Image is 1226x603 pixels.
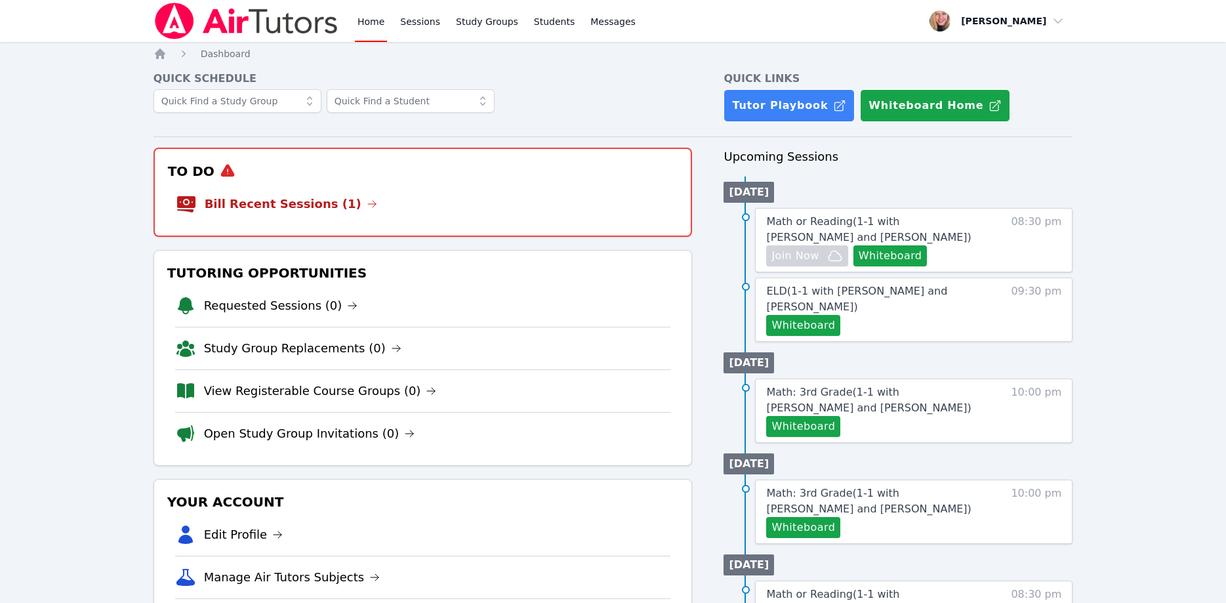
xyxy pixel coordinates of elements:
input: Quick Find a Study Group [153,89,321,113]
h3: To Do [165,159,681,183]
a: ELD(1-1 with [PERSON_NAME] and [PERSON_NAME]) [766,283,987,315]
button: Whiteboard Home [860,89,1010,122]
h4: Quick Links [724,71,1073,87]
a: Edit Profile [204,526,283,544]
span: Math: 3rd Grade ( 1-1 with [PERSON_NAME] and [PERSON_NAME] ) [766,487,971,515]
li: [DATE] [724,352,774,373]
span: 09:30 pm [1011,283,1061,336]
a: View Registerable Course Groups (0) [204,382,437,400]
span: Join Now [771,248,819,264]
button: Whiteboard [853,245,928,266]
a: Math: 3rd Grade(1-1 with [PERSON_NAME] and [PERSON_NAME]) [766,486,987,517]
span: Math or Reading ( 1-1 with [PERSON_NAME] and [PERSON_NAME] ) [766,215,971,243]
li: [DATE] [724,453,774,474]
h3: Upcoming Sessions [724,148,1073,166]
a: Study Group Replacements (0) [204,339,401,358]
button: Join Now [766,245,848,266]
a: Math or Reading(1-1 with [PERSON_NAME] and [PERSON_NAME]) [766,214,987,245]
span: 10:00 pm [1011,385,1061,437]
span: Dashboard [201,49,251,59]
li: [DATE] [724,554,774,575]
h4: Quick Schedule [153,71,693,87]
span: ELD ( 1-1 with [PERSON_NAME] and [PERSON_NAME] ) [766,285,947,313]
nav: Breadcrumb [153,47,1073,60]
a: Bill Recent Sessions (1) [205,195,377,213]
a: Dashboard [201,47,251,60]
a: Tutor Playbook [724,89,855,122]
img: Air Tutors [153,3,339,39]
a: Manage Air Tutors Subjects [204,568,380,587]
span: 08:30 pm [1011,214,1061,266]
span: 10:00 pm [1011,486,1061,538]
a: Math: 3rd Grade(1-1 with [PERSON_NAME] and [PERSON_NAME]) [766,385,987,416]
h3: Tutoring Opportunities [165,261,682,285]
button: Whiteboard [766,416,840,437]
button: Whiteboard [766,517,840,538]
button: Whiteboard [766,315,840,336]
h3: Your Account [165,490,682,514]
a: Open Study Group Invitations (0) [204,425,415,443]
a: Requested Sessions (0) [204,297,358,315]
li: [DATE] [724,182,774,203]
input: Quick Find a Student [327,89,495,113]
span: Math: 3rd Grade ( 1-1 with [PERSON_NAME] and [PERSON_NAME] ) [766,386,971,414]
span: Messages [590,15,636,28]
